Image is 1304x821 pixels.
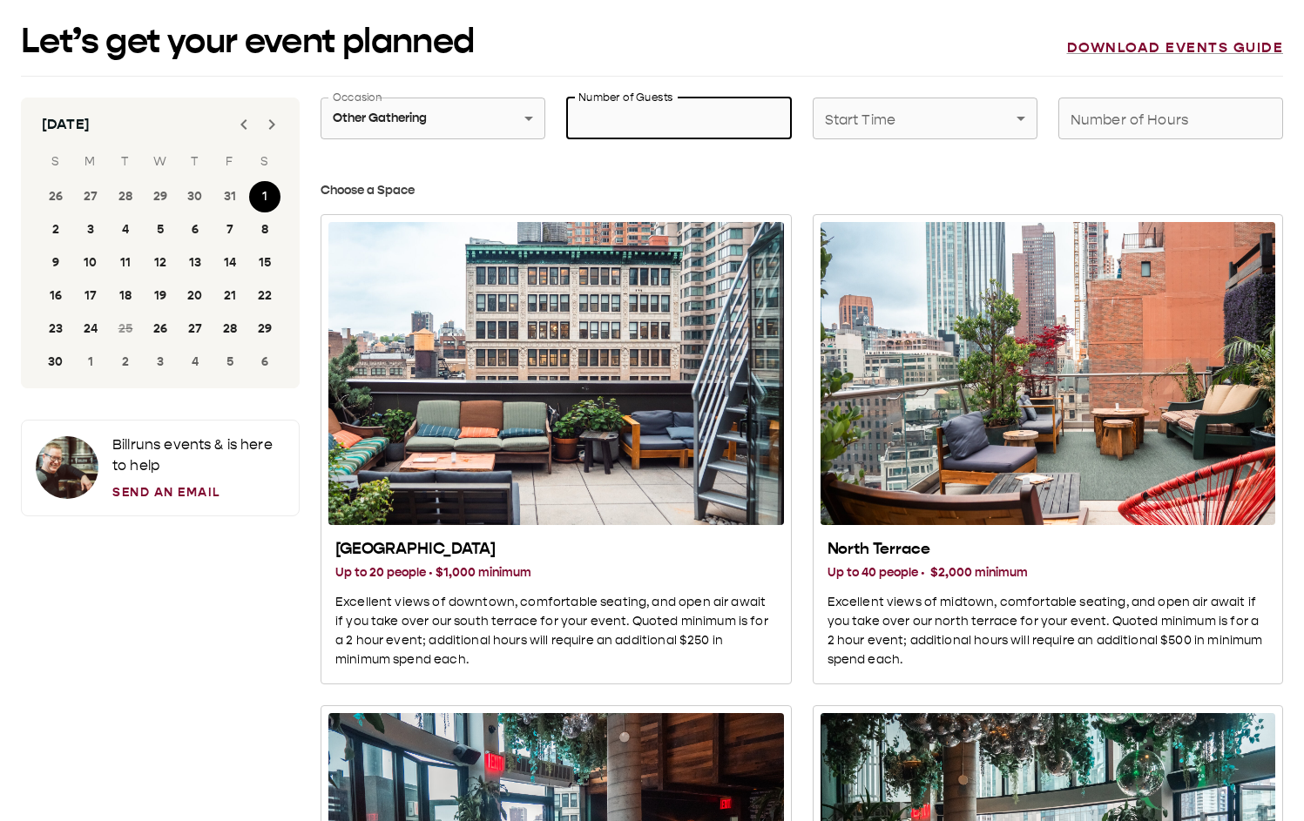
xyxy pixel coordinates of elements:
button: 10 [75,247,106,279]
button: 12 [145,247,176,279]
button: 29 [145,181,176,212]
button: 1 [75,347,106,378]
button: 30 [179,181,211,212]
button: 4 [179,347,211,378]
a: Download events guide [1067,39,1284,57]
h1: Let’s get your event planned [21,21,475,62]
button: 21 [214,280,246,312]
button: 19 [145,280,176,312]
span: Friday [214,145,246,179]
p: Excellent views of midtown, comfortable seating, and open air await if you take over our north te... [828,593,1269,670]
button: 9 [40,247,71,279]
button: 15 [249,247,280,279]
button: 3 [75,214,106,246]
button: 5 [214,347,246,378]
button: 2 [110,347,141,378]
button: 6 [249,347,280,378]
button: 17 [75,280,106,312]
button: 2 [40,214,71,246]
span: Tuesday [110,145,141,179]
div: [DATE] [42,114,90,135]
button: 23 [40,313,71,345]
h3: Up to 20 people · $1,000 minimum [335,563,777,582]
button: 14 [214,247,246,279]
a: Send an Email [112,483,285,501]
button: 4 [110,214,141,246]
h3: Choose a Space [321,181,1283,200]
div: Other Gathering [321,60,545,176]
button: 16 [40,280,71,312]
button: 29 [249,313,280,345]
span: Monday [75,145,106,179]
button: 11 [110,247,141,279]
h2: [GEOGRAPHIC_DATA] [335,539,777,560]
button: Previous month [226,107,261,142]
button: 28 [214,313,246,345]
button: 5 [145,214,176,246]
button: 26 [40,181,71,212]
button: 31 [214,181,246,212]
button: 8 [249,214,280,246]
button: South Terrace [321,214,792,684]
button: 28 [110,181,141,212]
span: Saturday [249,145,280,179]
button: 27 [75,181,106,212]
button: 13 [179,247,211,279]
p: Excellent views of downtown, comfortable seating, and open air await if you take over our south t... [335,593,777,670]
button: North Terrace [813,214,1284,684]
span: Sunday [40,145,71,179]
button: 26 [145,313,176,345]
h3: Up to 40 people · $2,000 minimum [828,563,1269,582]
p: Bill runs events & is here to help [112,434,285,476]
button: 1 [249,181,280,212]
button: 22 [249,280,280,312]
label: Occasion [333,90,382,104]
button: 30 [40,347,71,378]
h2: North Terrace [828,539,1269,560]
label: Number of Guests [578,90,672,104]
button: 27 [179,313,211,345]
button: 24 [75,313,106,345]
button: 6 [179,214,211,246]
button: 20 [179,280,211,312]
span: Wednesday [145,145,176,179]
span: Thursday [179,145,211,179]
button: 3 [145,347,176,378]
button: Next month [254,107,289,142]
button: 18 [110,280,141,312]
button: 7 [214,214,246,246]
